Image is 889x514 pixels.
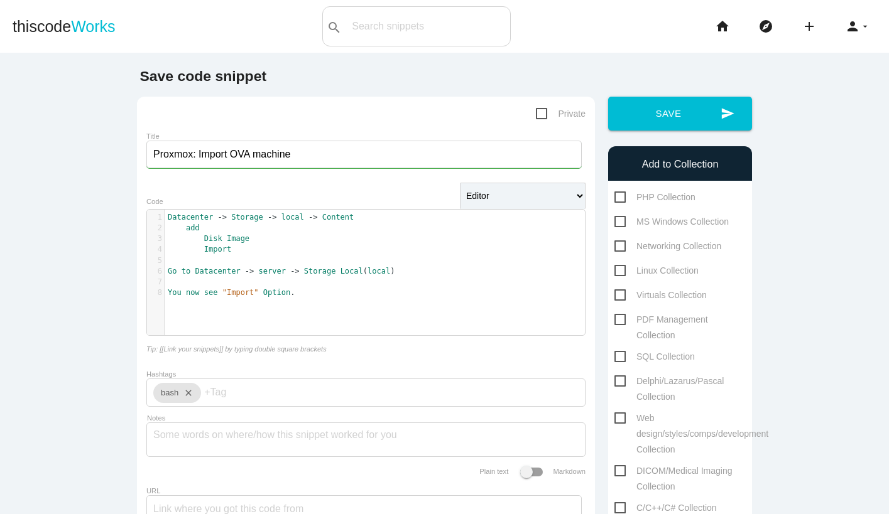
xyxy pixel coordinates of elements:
span: Linux Collection [614,263,699,279]
label: Code [146,198,163,205]
span: see [204,288,218,297]
input: What does this code do? [146,141,582,168]
span: Disk [204,234,222,243]
span: Storage [304,267,336,276]
span: Option [263,288,290,297]
div: bash [153,383,201,403]
span: -> [308,213,317,222]
span: local [281,213,304,222]
h6: Add to Collection [614,159,746,170]
i: person [845,6,860,46]
span: local [368,267,390,276]
input: Search snippets [346,13,510,40]
span: Import [204,245,231,254]
span: Web design/styles/comps/development Collection [614,410,768,426]
span: -> [245,267,254,276]
span: -> [268,213,276,222]
span: PHP Collection [614,190,695,205]
span: MS Windows Collection [614,214,729,230]
i: Tip: [[Link your snippets]] by typing double square brackets [146,345,327,353]
span: Datacenter [195,267,240,276]
span: "Import" [222,288,259,297]
label: Hashtags [146,370,176,378]
div: 7 [147,277,164,287]
span: Delphi/Lazarus/Pascal Collection [614,373,746,389]
div: 8 [147,287,164,298]
span: -> [217,213,226,222]
span: Storage [231,213,263,222]
span: SQL Collection [614,349,695,365]
a: thiscodeWorks [13,6,116,46]
i: explore [758,6,773,46]
span: Datacenter [168,213,213,222]
b: Save code snippet [140,68,267,84]
span: Private [536,106,586,122]
span: -> [290,267,299,276]
label: Plain text Markdown [479,468,586,475]
div: 2 [147,223,164,233]
span: DICOM/Medical Imaging Collection [614,463,746,479]
span: PDF Management Collection [614,312,746,328]
i: close [178,383,194,403]
span: Networking Collection [614,238,721,254]
span: now [186,288,200,297]
span: You [168,288,182,297]
div: 6 [147,266,164,277]
label: Title [146,132,160,140]
span: Local [341,267,363,276]
div: 4 [147,244,164,255]
span: ( ) [168,267,395,276]
span: to [182,267,190,276]
span: Image [227,234,249,243]
i: home [715,6,730,46]
span: server [259,267,286,276]
i: add [802,6,817,46]
div: 5 [147,255,164,266]
button: sendSave [608,97,752,131]
i: send [721,97,734,131]
span: add [186,223,200,232]
button: search [323,7,346,46]
i: arrow_drop_down [860,6,870,46]
span: Content [322,213,354,222]
span: . [168,288,295,297]
span: Works [71,18,115,35]
div: 1 [147,212,164,223]
input: +Tag [204,379,280,405]
div: 3 [147,233,164,244]
span: Go [168,267,177,276]
label: URL [146,487,160,495]
span: Virtuals Collection [614,287,707,303]
label: Notes [147,414,165,422]
i: search [327,8,342,48]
